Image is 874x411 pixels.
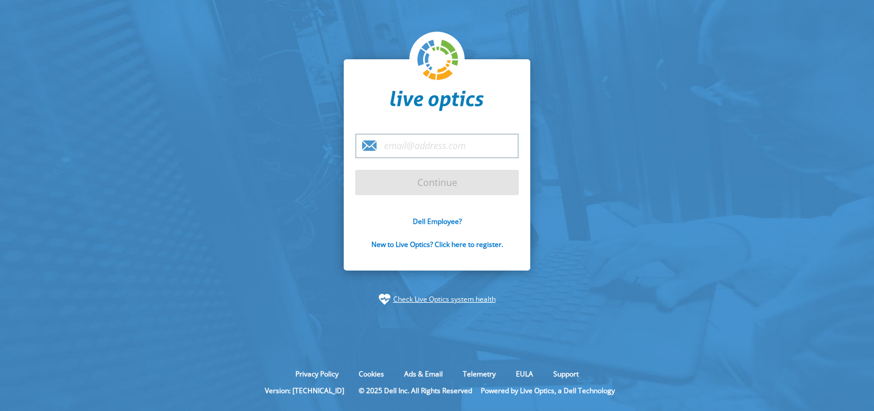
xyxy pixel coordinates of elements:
[417,40,459,81] img: liveoptics-logo.svg
[481,386,615,395] li: Powered by Live Optics, a Dell Technology
[371,239,503,249] a: New to Live Optics? Click here to register.
[350,369,393,379] a: Cookies
[379,294,390,305] img: status-check-icon.svg
[353,386,478,395] li: © 2025 Dell Inc. All Rights Reserved
[507,369,542,379] a: EULA
[390,90,484,111] img: liveoptics-word.svg
[393,294,496,305] a: Check Live Optics system health
[287,369,347,379] a: Privacy Policy
[545,369,587,379] a: Support
[396,369,451,379] a: Ads & Email
[259,386,350,395] li: Version: [TECHNICAL_ID]
[413,216,462,226] a: Dell Employee?
[454,369,504,379] a: Telemetry
[355,134,519,158] input: email@address.com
